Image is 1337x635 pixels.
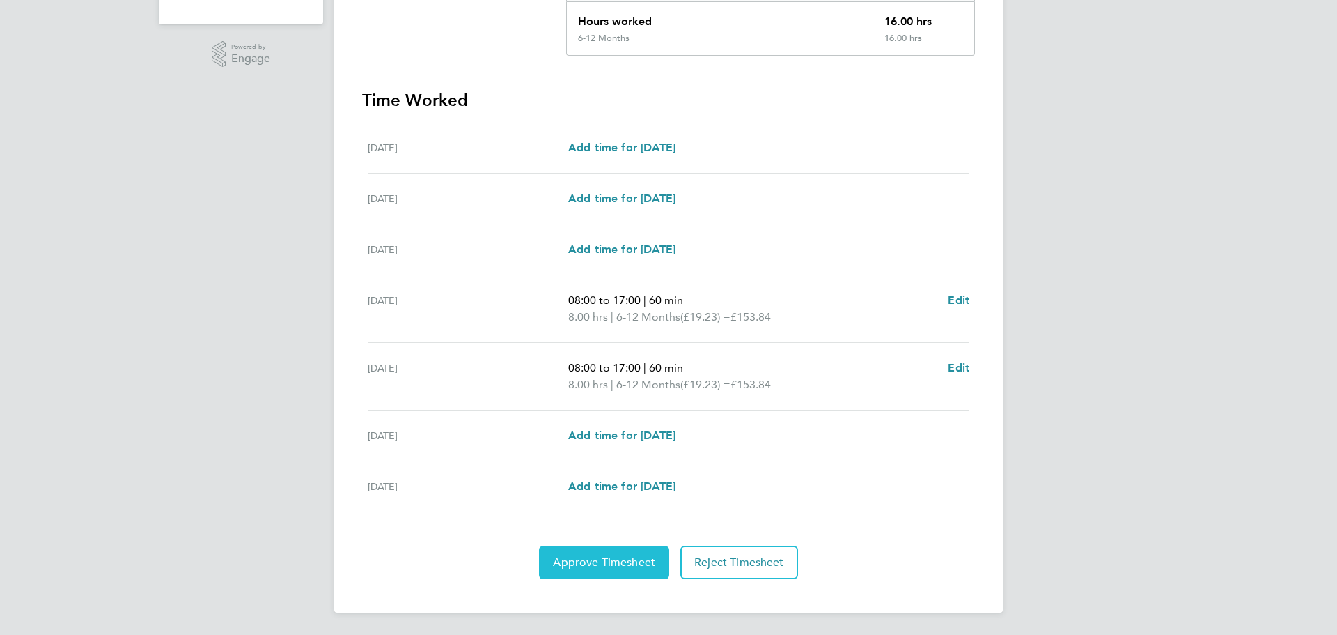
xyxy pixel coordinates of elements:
span: Approve Timesheet [553,556,655,569]
span: | [611,310,613,323]
div: [DATE] [368,478,568,495]
div: 6-12 Months [578,33,630,44]
div: [DATE] [368,427,568,444]
span: 08:00 to 17:00 [568,361,641,374]
div: [DATE] [368,241,568,258]
span: 6-12 Months [616,309,680,326]
span: Reject Timesheet [694,556,784,569]
div: 16.00 hrs [873,33,974,55]
span: Engage [231,53,270,65]
a: Add time for [DATE] [568,478,675,495]
a: Add time for [DATE] [568,241,675,258]
span: | [643,293,646,307]
div: [DATE] [368,292,568,326]
a: Add time for [DATE] [568,139,675,156]
h3: Time Worked [362,89,975,112]
button: Approve Timesheet [539,546,669,579]
a: Edit [948,292,969,309]
div: Hours worked [567,2,873,33]
span: 08:00 to 17:00 [568,293,641,307]
button: Reject Timesheet [680,546,798,579]
span: Add time for [DATE] [568,429,675,442]
span: Powered by [231,41,270,53]
a: Add time for [DATE] [568,427,675,444]
div: [DATE] [368,139,568,156]
span: 6-12 Months [616,376,680,393]
a: Edit [948,360,969,376]
span: 60 min [649,293,683,307]
a: Add time for [DATE] [568,190,675,207]
div: [DATE] [368,360,568,393]
span: £153.84 [730,378,771,391]
div: [DATE] [368,190,568,207]
span: | [643,361,646,374]
span: (£19.23) = [680,310,730,323]
span: 60 min [649,361,683,374]
span: Add time for [DATE] [568,141,675,154]
span: Edit [948,361,969,374]
span: Edit [948,293,969,307]
a: Powered byEngage [212,41,271,68]
div: 16.00 hrs [873,2,974,33]
span: Add time for [DATE] [568,480,675,493]
span: 8.00 hrs [568,378,608,391]
span: £153.84 [730,310,771,323]
span: Add time for [DATE] [568,192,675,205]
span: | [611,378,613,391]
span: 8.00 hrs [568,310,608,323]
span: (£19.23) = [680,378,730,391]
span: Add time for [DATE] [568,243,675,256]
